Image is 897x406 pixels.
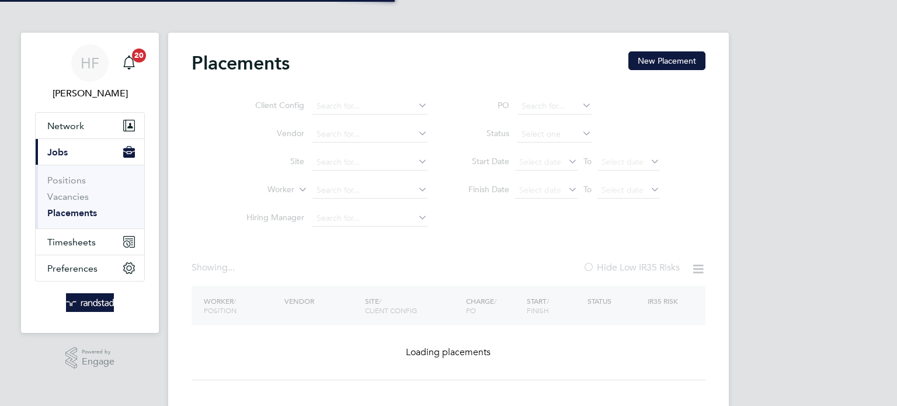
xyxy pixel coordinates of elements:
span: Preferences [47,263,98,274]
span: HF [81,55,99,71]
button: New Placement [628,51,705,70]
span: 20 [132,48,146,63]
button: Preferences [36,255,144,281]
span: Powered by [82,347,114,357]
a: 20 [117,44,141,82]
a: Powered byEngage [65,347,115,369]
button: Timesheets [36,229,144,255]
a: Placements [47,207,97,218]
span: Hollie Furby [35,86,145,100]
span: Jobs [47,147,68,158]
h2: Placements [192,51,290,75]
div: Jobs [36,165,144,228]
span: Engage [82,357,114,367]
span: Network [47,120,84,131]
span: Timesheets [47,237,96,248]
label: Hide Low IR35 Risks [583,262,680,273]
nav: Main navigation [21,33,159,333]
a: Go to home page [35,293,145,312]
span: ... [228,262,235,273]
a: HF[PERSON_NAME] [35,44,145,100]
div: Showing [192,262,237,274]
a: Positions [47,175,86,186]
button: Network [36,113,144,138]
button: Jobs [36,139,144,165]
img: randstad-logo-retina.png [66,293,114,312]
a: Vacancies [47,191,89,202]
